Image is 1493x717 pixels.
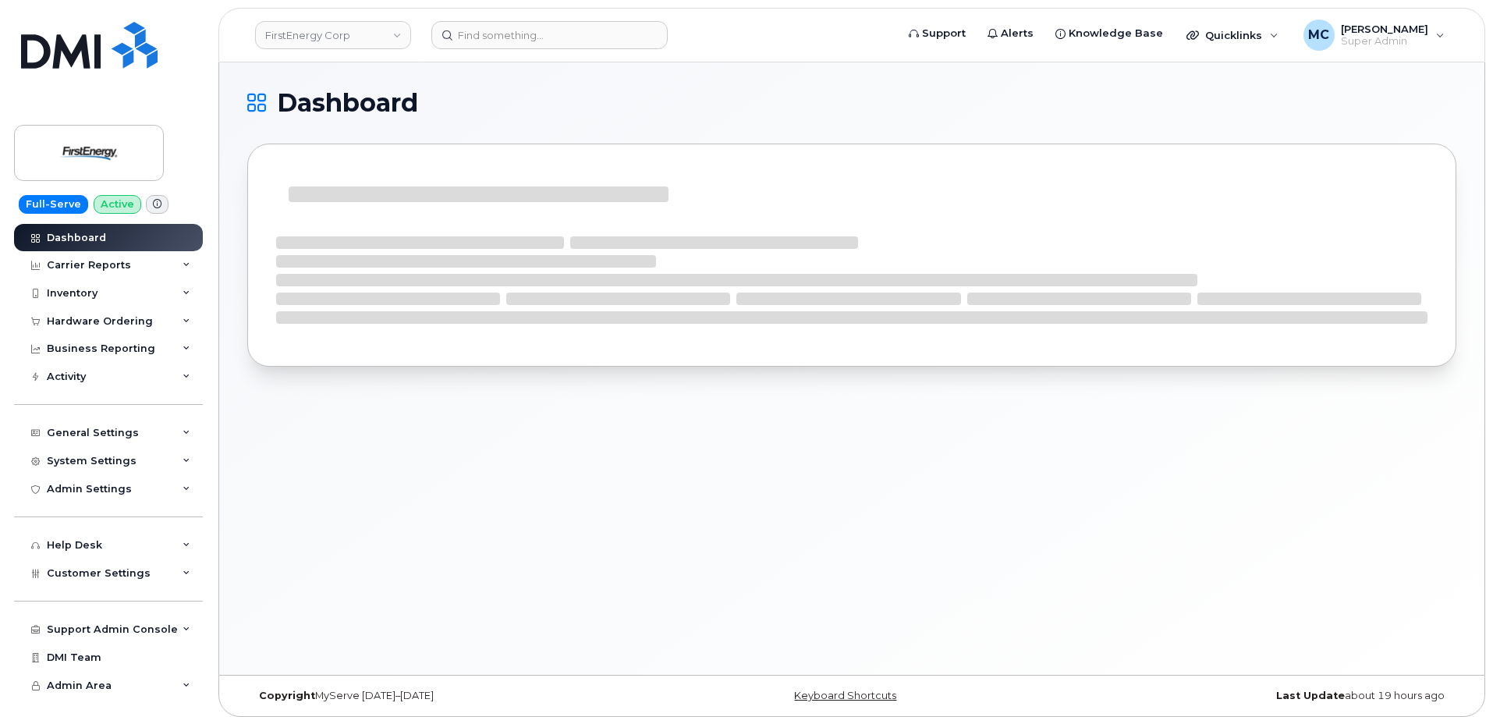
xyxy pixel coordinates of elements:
strong: Copyright [259,690,315,701]
a: Keyboard Shortcuts [794,690,896,701]
div: about 19 hours ago [1053,690,1456,702]
div: MyServe [DATE]–[DATE] [247,690,651,702]
strong: Last Update [1276,690,1345,701]
span: Dashboard [277,91,418,115]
